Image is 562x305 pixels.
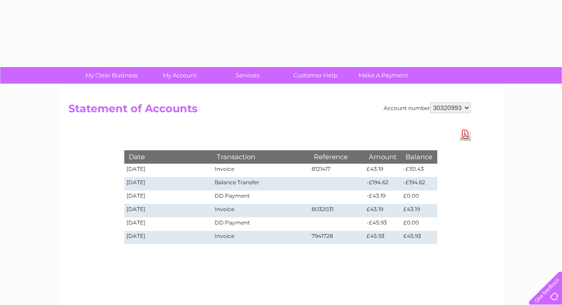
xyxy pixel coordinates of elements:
a: My Account [143,67,216,84]
th: Transaction [212,150,309,163]
th: Balance [401,150,437,163]
td: £43.19 [364,164,401,177]
td: -£194.62 [401,177,437,191]
td: Balance Transfer [212,177,309,191]
h2: Statement of Accounts [68,102,471,119]
th: Reference [309,150,365,163]
td: [DATE] [124,231,213,244]
a: My Clear Business [75,67,148,84]
td: -£45.93 [364,217,401,231]
a: Download Pdf [460,128,471,141]
a: Customer Help [279,67,352,84]
td: [DATE] [124,177,213,191]
td: Invoice [212,204,309,217]
td: £0.00 [401,191,437,204]
td: [DATE] [124,164,213,177]
td: DD Payment [212,217,309,231]
td: Invoice [212,231,309,244]
td: -£194.62 [364,177,401,191]
td: 8032031 [309,204,365,217]
td: £45.93 [401,231,437,244]
td: 7941728 [309,231,365,244]
td: £0.00 [401,217,437,231]
a: Make A Payment [346,67,420,84]
th: Date [124,150,213,163]
td: [DATE] [124,191,213,204]
td: [DATE] [124,217,213,231]
td: £43.19 [364,204,401,217]
div: Account number [384,102,471,113]
td: Invoice [212,164,309,177]
td: £43.19 [401,204,437,217]
td: £45.93 [364,231,401,244]
td: -£151.43 [401,164,437,177]
a: Services [211,67,284,84]
td: -£43.19 [364,191,401,204]
th: Amount [364,150,401,163]
td: [DATE] [124,204,213,217]
td: DD Payment [212,191,309,204]
td: 8121417 [309,164,365,177]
